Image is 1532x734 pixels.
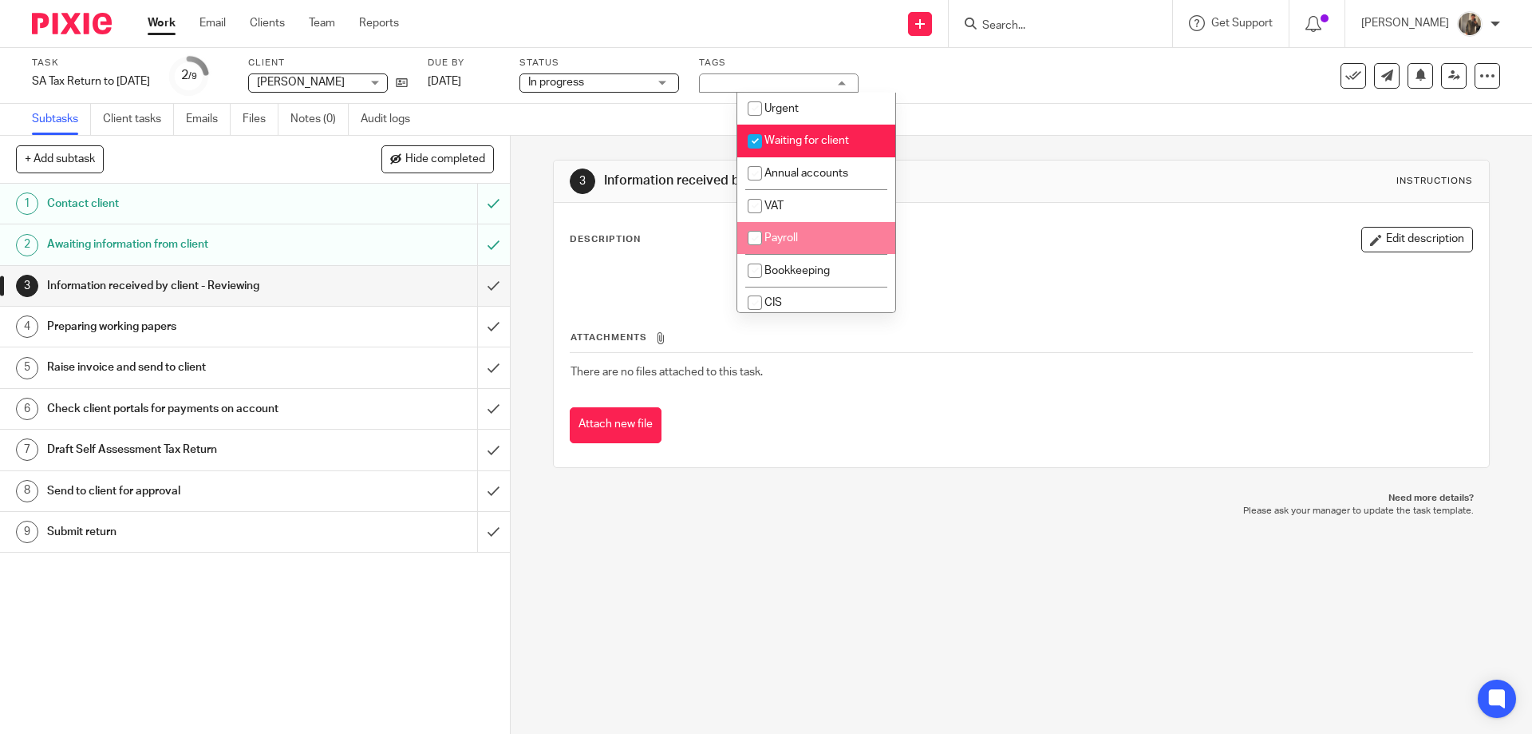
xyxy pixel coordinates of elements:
span: Annual accounts [764,168,848,179]
h1: Awaiting information from client [47,232,323,256]
a: Clients [250,15,285,31]
div: 8 [16,480,38,502]
a: Reports [359,15,399,31]
a: Audit logs [361,104,422,135]
h1: Check client portals for payments on account [47,397,323,421]
a: Client tasks [103,104,174,135]
span: There are no files attached to this task. [571,367,763,378]
h1: Raise invoice and send to client [47,355,323,379]
h1: Preparing working papers [47,315,323,339]
h1: Information received by client - Reviewing [47,274,323,298]
button: + Add subtask [16,145,104,173]
span: VAT [764,200,784,212]
span: Hide completed [405,153,485,166]
button: Attach new file [570,407,661,443]
h1: Send to client for approval [47,479,323,503]
span: Get Support [1211,18,1273,29]
p: Description [570,233,641,246]
h1: Draft Self Assessment Tax Return [47,438,323,462]
a: Team [309,15,335,31]
p: [PERSON_NAME] [1361,15,1449,31]
div: 9 [16,521,38,543]
label: Task [32,57,150,69]
span: Urgent [764,103,799,114]
h1: Contact client [47,192,323,216]
img: IMG_5023.jpeg [1457,11,1483,37]
p: Need more details? [569,492,1473,505]
span: Attachments [571,333,647,342]
div: 6 [16,398,38,420]
h1: Information received by client - Reviewing [604,173,1056,189]
h1: Submit return [47,520,323,544]
span: In progress [528,77,584,88]
span: [PERSON_NAME] [257,77,345,88]
div: SA Tax Return to 5th April 2025 [32,73,150,89]
span: Waiting for client [764,135,849,146]
button: Hide completed [381,145,494,173]
small: /9 [188,72,197,81]
div: 2 [181,66,197,85]
a: Notes (0) [290,104,349,135]
span: [DATE] [428,76,461,87]
span: Payroll [764,232,798,244]
div: Instructions [1396,175,1473,188]
span: CIS [764,297,782,308]
a: Subtasks [32,104,91,135]
a: Email [199,15,226,31]
a: Files [243,104,278,135]
div: 7 [16,438,38,461]
div: 3 [570,169,595,194]
div: SA Tax Return to [DATE] [32,73,150,89]
a: Work [148,15,176,31]
div: 1 [16,192,38,215]
label: Tags [699,57,859,69]
p: Please ask your manager to update the task template. [569,505,1473,518]
img: Pixie [32,13,112,34]
div: 2 [16,234,38,256]
div: 3 [16,275,38,297]
label: Status [519,57,679,69]
a: Emails [186,104,231,135]
span: Bookkeeping [764,265,830,276]
label: Client [248,57,408,69]
label: Due by [428,57,499,69]
button: Edit description [1361,227,1473,252]
div: 5 [16,357,38,379]
div: 4 [16,315,38,338]
input: Search [981,19,1124,34]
